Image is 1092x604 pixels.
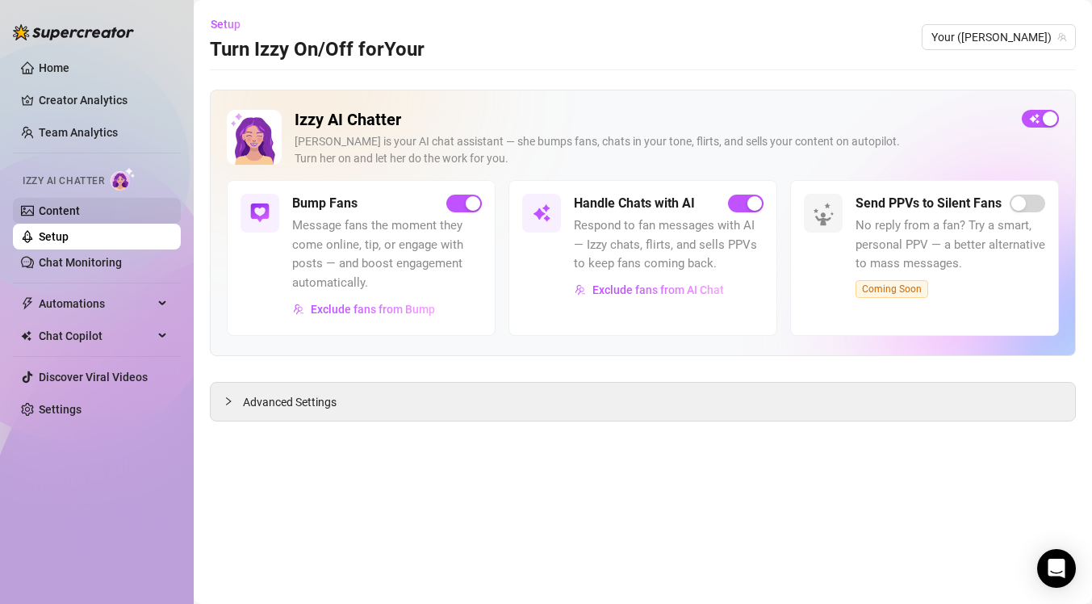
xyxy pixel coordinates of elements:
[39,126,118,139] a: Team Analytics
[856,216,1045,274] span: No reply from a fan? Try a smart, personal PPV — a better alternative to mass messages.
[224,396,233,406] span: collapsed
[856,194,1002,213] h5: Send PPVs to Silent Fans
[574,216,764,274] span: Respond to fan messages with AI — Izzy chats, flirts, and sells PPVs to keep fans coming back.
[210,37,425,63] h3: Turn Izzy On/Off for Your
[813,203,839,229] img: silent-fans-ppv-o-N6Mmdf.svg
[295,133,1009,167] div: [PERSON_NAME] is your AI chat assistant — she bumps fans, chats in your tone, flirts, and sells y...
[39,87,168,113] a: Creator Analytics
[210,11,253,37] button: Setup
[292,194,358,213] h5: Bump Fans
[250,203,270,223] img: svg%3e
[21,297,34,310] span: thunderbolt
[39,323,153,349] span: Chat Copilot
[574,277,725,303] button: Exclude fans from AI Chat
[23,174,104,189] span: Izzy AI Chatter
[39,291,153,317] span: Automations
[292,296,436,322] button: Exclude fans from Bump
[39,403,82,416] a: Settings
[293,304,304,315] img: svg%3e
[243,393,337,411] span: Advanced Settings
[111,167,136,191] img: AI Chatter
[21,330,31,342] img: Chat Copilot
[574,194,695,213] h5: Handle Chats with AI
[532,203,551,223] img: svg%3e
[39,371,148,384] a: Discover Viral Videos
[292,216,482,292] span: Message fans the moment they come online, tip, or engage with posts — and boost engagement automa...
[211,18,241,31] span: Setup
[295,110,1009,130] h2: Izzy AI Chatter
[39,230,69,243] a: Setup
[1037,549,1076,588] div: Open Intercom Messenger
[311,303,435,316] span: Exclude fans from Bump
[227,110,282,165] img: Izzy AI Chatter
[856,280,928,298] span: Coming Soon
[39,61,69,74] a: Home
[592,283,724,296] span: Exclude fans from AI Chat
[575,284,586,296] img: svg%3e
[13,24,134,40] img: logo-BBDzfeDw.svg
[1057,32,1067,42] span: team
[224,392,243,410] div: collapsed
[39,204,80,217] a: Content
[39,256,122,269] a: Chat Monitoring
[931,25,1066,49] span: Your (aubreyxx)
